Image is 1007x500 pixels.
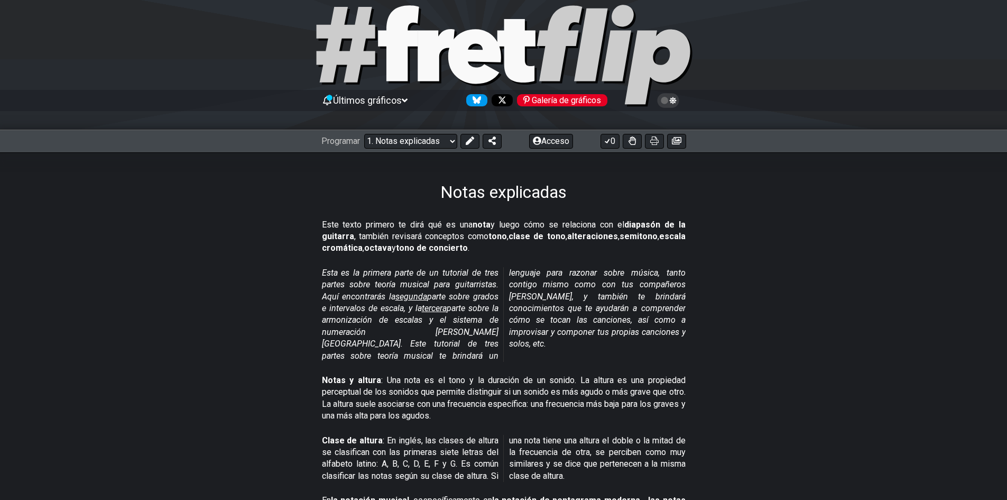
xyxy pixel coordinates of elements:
font: tercera [422,303,447,313]
font: diapasón de la guitarra [322,220,686,241]
a: Sigue #fretflip en Bluesky [462,94,487,106]
font: y [392,243,396,253]
font: , [507,231,509,241]
font: , [566,231,567,241]
font: tono de concierto [396,243,468,253]
font: Últimos gráficos [333,95,402,106]
font: y luego cómo se relaciona con el [491,220,624,230]
a: Sigue #fretflip en X [487,94,513,106]
button: 0 [600,134,620,149]
a: #fretflip en Pinterest [513,94,607,106]
font: . [468,243,469,253]
font: Clase de altura [322,435,383,446]
font: alteraciones [567,231,618,241]
button: Imprimir [645,134,664,149]
font: : En inglés, las clases de altura se clasifican con las primeras siete letras del alfabeto latino... [322,435,686,481]
font: , [618,231,620,241]
font: semitono [620,231,658,241]
button: Compartir ajuste preestablecido [483,134,502,149]
font: Notas y altura [322,375,381,385]
font: segunda [395,292,427,302]
button: Crear imagen [667,134,686,149]
font: Notas explicadas [440,182,567,202]
select: Programar [364,134,457,149]
button: Acceso [529,134,573,149]
font: 0 [611,136,615,146]
font: : Una nota es el tono y la duración de un sonido. La altura es una propiedad perceptual de los so... [322,375,686,421]
font: tono [488,231,507,241]
font: Esta es la primera parte de un tutorial de tres partes sobre teoría musical para guitarristas. Aq... [322,268,498,302]
span: Alternar tema claro/oscuro [662,96,675,105]
font: Acceso [541,136,569,146]
button: Activar y desactivar la destreza en todos los trastes [623,134,642,149]
font: parte sobre grados e intervalos de escala, y la [322,292,498,313]
font: nota [473,220,491,230]
font: Este texto primero te dirá qué es una [322,220,473,230]
font: , [363,243,364,253]
button: Editar ajuste preestablecido [460,134,479,149]
font: , también revisará conceptos como [354,231,488,241]
font: Galería de gráficos [532,95,601,105]
font: clase de tono [509,231,566,241]
font: octava [364,243,392,253]
font: Programar [321,136,360,146]
font: , [658,231,659,241]
font: parte sobre la armonización de escalas y el sistema de numeración [PERSON_NAME][GEOGRAPHIC_DATA].... [322,268,686,361]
